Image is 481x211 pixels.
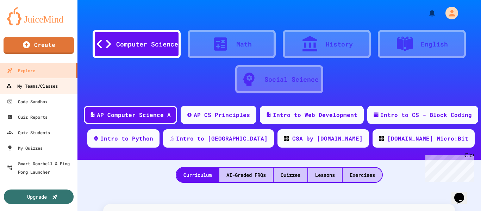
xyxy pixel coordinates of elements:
[326,39,353,49] div: History
[7,7,70,25] img: logo-orange.svg
[343,168,382,182] div: Exercises
[236,39,252,49] div: Math
[6,82,58,91] div: My Teams/Classes
[176,168,219,182] div: Curriculum
[27,193,47,200] div: Upgrade
[292,134,363,143] div: CSA by [DOMAIN_NAME]
[438,5,460,21] div: My Account
[7,144,43,152] div: My Quizzes
[3,3,49,45] div: Chat with us now!Close
[97,111,171,119] div: AP Computer Science A
[273,111,357,119] div: Intro to Web Development
[176,134,268,143] div: Intro to [GEOGRAPHIC_DATA]
[387,134,468,143] div: [DOMAIN_NAME] Micro:Bit
[380,111,472,119] div: Intro to CS - Block Coding
[7,128,50,137] div: Quiz Students
[274,168,307,182] div: Quizzes
[415,7,438,19] div: My Notifications
[379,136,384,141] img: CODE_logo_RGB.png
[264,75,319,84] div: Social Science
[194,111,250,119] div: AP CS Principles
[284,136,289,141] img: CODE_logo_RGB.png
[7,159,75,176] div: Smart Doorbell & Ping Pong Launcher
[4,37,74,54] a: Create
[100,134,153,143] div: Intro to Python
[421,39,448,49] div: English
[7,113,48,121] div: Quiz Reports
[451,183,474,204] iframe: chat widget
[219,168,273,182] div: AI-Graded FRQs
[308,168,342,182] div: Lessons
[7,66,35,75] div: Explore
[423,152,474,182] iframe: chat widget
[116,39,178,49] div: Computer Science
[7,97,48,106] div: Code Sandbox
